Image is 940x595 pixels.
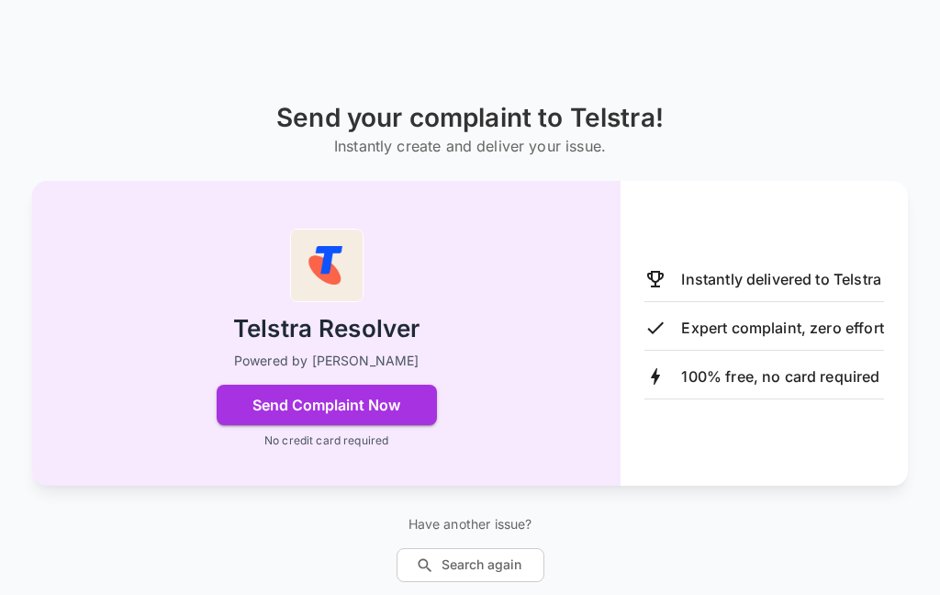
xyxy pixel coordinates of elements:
[290,229,364,302] img: Telstra
[217,385,437,425] button: Send Complaint Now
[397,515,544,533] p: Have another issue?
[264,432,388,449] p: No credit card required
[681,317,883,339] p: Expert complaint, zero effort
[233,313,420,345] h2: Telstra Resolver
[681,268,881,290] p: Instantly delivered to Telstra
[397,548,544,582] button: Search again
[681,365,879,387] p: 100% free, no card required
[234,352,420,370] p: Powered by [PERSON_NAME]
[276,103,664,133] h1: Send your complaint to Telstra!
[276,133,664,159] h6: Instantly create and deliver your issue.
